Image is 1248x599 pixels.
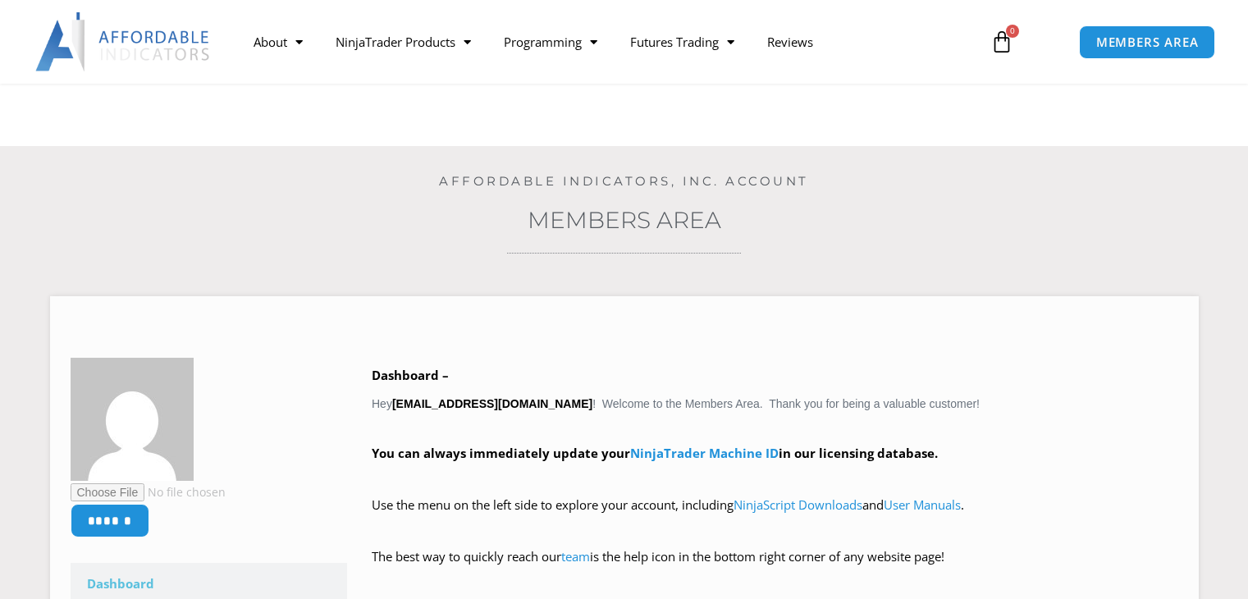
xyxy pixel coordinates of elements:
img: LogoAI | Affordable Indicators – NinjaTrader [35,12,212,71]
a: 0 [966,18,1038,66]
a: MEMBERS AREA [1079,25,1216,59]
b: Dashboard – [372,367,449,383]
a: User Manuals [884,496,961,513]
a: team [561,548,590,565]
a: Programming [487,23,614,61]
span: 0 [1006,25,1019,38]
a: Futures Trading [614,23,751,61]
a: Members Area [528,206,721,234]
a: Reviews [751,23,830,61]
div: Hey ! Welcome to the Members Area. Thank you for being a valuable customer! [372,364,1178,592]
img: 5205edea5f9617a8b0410014fa8c39e6e66c4c638f708a720086aa04372f9583 [71,358,194,481]
a: About [237,23,319,61]
a: NinjaTrader Products [319,23,487,61]
a: Affordable Indicators, Inc. Account [439,173,809,189]
strong: [EMAIL_ADDRESS][DOMAIN_NAME] [392,397,592,410]
nav: Menu [237,23,974,61]
p: The best way to quickly reach our is the help icon in the bottom right corner of any website page! [372,546,1178,592]
p: Use the menu on the left side to explore your account, including and . [372,494,1178,540]
span: MEMBERS AREA [1096,36,1199,48]
a: NinjaTrader Machine ID [630,445,779,461]
a: NinjaScript Downloads [734,496,862,513]
strong: You can always immediately update your in our licensing database. [372,445,938,461]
